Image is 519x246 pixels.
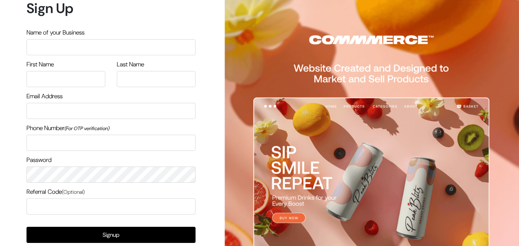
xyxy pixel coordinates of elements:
label: Name of your Business [27,28,85,37]
label: Phone Number [27,124,109,133]
span: (Optional) [62,188,85,195]
button: Signup [27,227,196,243]
label: Password [27,155,51,165]
label: Referral Code [27,187,85,196]
label: Last Name [117,60,144,69]
label: First Name [27,60,54,69]
i: (For OTP verification) [65,125,109,132]
label: Email Address [27,92,63,101]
